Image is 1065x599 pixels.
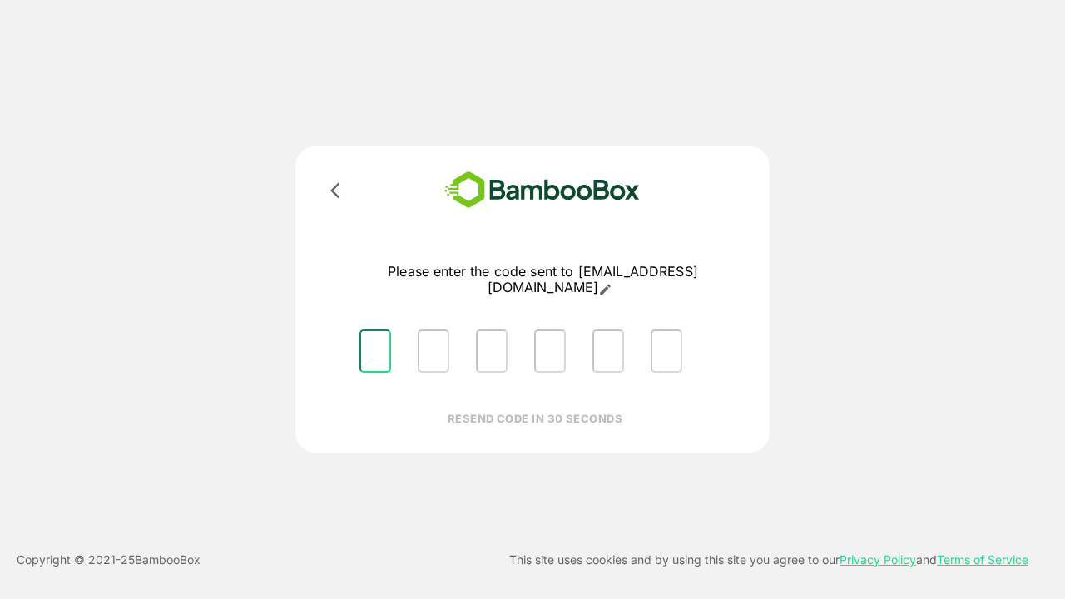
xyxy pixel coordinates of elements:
input: Please enter OTP character 1 [359,329,391,373]
input: Please enter OTP character 4 [534,329,566,373]
input: Please enter OTP character 5 [592,329,624,373]
input: Please enter OTP character 3 [476,329,508,373]
a: Privacy Policy [840,552,916,567]
p: This site uses cookies and by using this site you agree to our and [509,550,1028,570]
input: Please enter OTP character 2 [418,329,449,373]
p: Please enter the code sent to [EMAIL_ADDRESS][DOMAIN_NAME] [346,264,740,296]
img: bamboobox [420,166,664,214]
a: Terms of Service [937,552,1028,567]
p: Copyright © 2021- 25 BambooBox [17,550,201,570]
input: Please enter OTP character 6 [651,329,682,373]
